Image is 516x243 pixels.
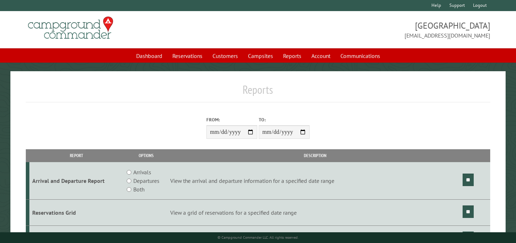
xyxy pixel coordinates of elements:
[29,149,123,162] th: Report
[26,14,115,42] img: Campground Commander
[218,235,298,240] small: © Campground Commander LLC. All rights reserved.
[259,116,310,123] label: To:
[258,20,490,40] span: [GEOGRAPHIC_DATA] [EMAIL_ADDRESS][DOMAIN_NAME]
[168,49,207,63] a: Reservations
[133,168,151,176] label: Arrivals
[169,149,462,162] th: Description
[133,176,159,185] label: Departures
[336,49,384,63] a: Communications
[169,200,462,226] td: View a grid of reservations for a specified date range
[123,149,169,162] th: Options
[244,49,277,63] a: Campsites
[279,49,306,63] a: Reports
[208,49,242,63] a: Customers
[29,162,123,200] td: Arrival and Departure Report
[206,116,257,123] label: From:
[26,83,490,102] h1: Reports
[133,185,144,194] label: Both
[132,49,167,63] a: Dashboard
[169,162,462,200] td: View the arrival and departure information for a specified date range
[307,49,335,63] a: Account
[29,200,123,226] td: Reservations Grid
